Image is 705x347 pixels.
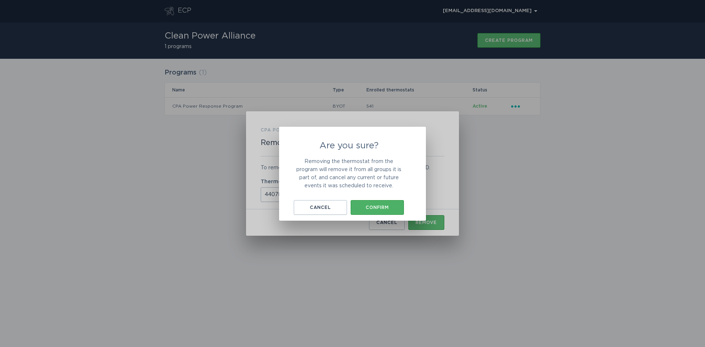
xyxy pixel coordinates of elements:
button: Confirm [351,200,404,215]
p: Removing the thermostat from the program will remove it from all groups it is part of, and cancel... [294,158,404,190]
div: Are you sure? [279,127,426,221]
h2: Are you sure? [294,141,404,150]
div: Cancel [297,205,343,210]
button: Cancel [294,200,347,215]
div: Confirm [354,205,400,210]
